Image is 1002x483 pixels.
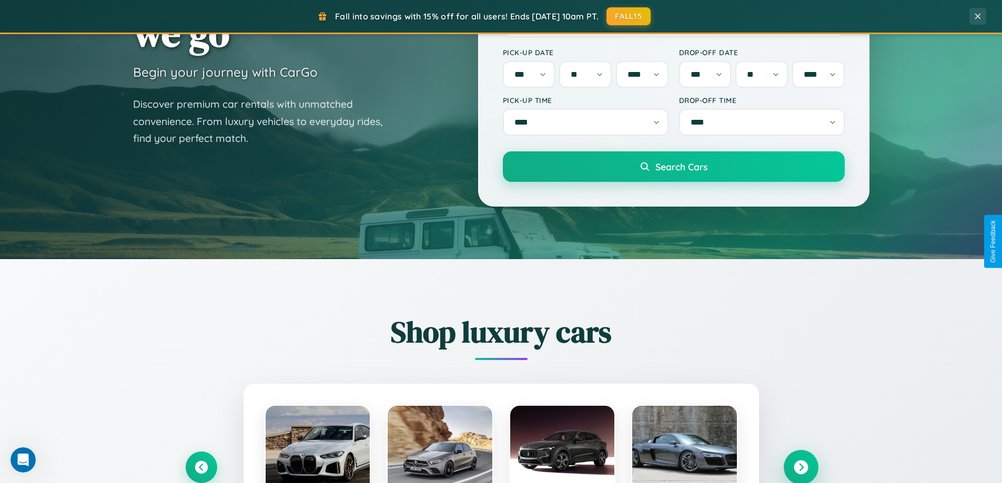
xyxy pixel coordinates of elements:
[186,312,817,352] h2: Shop luxury cars
[335,11,599,22] span: Fall into savings with 15% off for all users! Ends [DATE] 10am PT.
[679,96,845,105] label: Drop-off Time
[133,96,396,147] p: Discover premium car rentals with unmatched convenience. From luxury vehicles to everyday rides, ...
[503,96,669,105] label: Pick-up Time
[655,161,707,172] span: Search Cars
[11,447,36,472] iframe: Intercom live chat
[606,7,651,25] button: FALL15
[503,151,845,182] button: Search Cars
[989,220,997,263] div: Give Feedback
[133,64,318,80] h3: Begin your journey with CarGo
[679,48,845,57] label: Drop-off Date
[503,48,669,57] label: Pick-up Date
